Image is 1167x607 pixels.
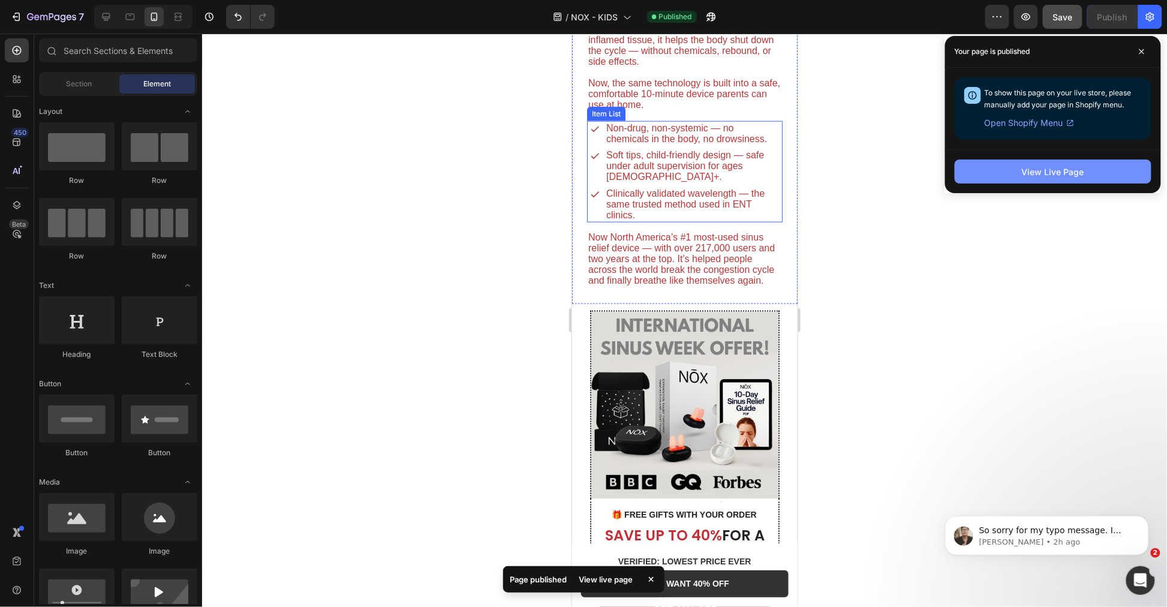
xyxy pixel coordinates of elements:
[1022,166,1084,178] div: View Live Page
[985,116,1063,130] span: Open Shopify Menu
[39,106,62,117] span: Layout
[39,378,61,389] span: Button
[178,473,197,492] span: Toggle open
[39,447,115,458] div: Button
[143,79,171,89] span: Element
[178,374,197,393] span: Toggle open
[659,11,692,22] span: Published
[79,10,84,24] p: 7
[39,38,197,62] input: Search Sections & Elements
[572,571,640,588] div: View live page
[5,5,89,29] button: 7
[572,34,798,607] iframe: Design area
[178,276,197,295] span: Toggle open
[67,79,92,89] span: Section
[226,5,275,29] div: Undo/Redo
[927,491,1167,575] iframe: Intercom notifications message
[566,11,569,23] span: /
[39,251,115,262] div: Row
[122,546,197,557] div: Image
[955,160,1151,184] button: View Live Page
[39,175,115,186] div: Row
[39,349,115,360] div: Heading
[39,546,115,557] div: Image
[1126,566,1155,595] iframe: Intercom live chat
[1151,548,1160,558] span: 2
[985,88,1132,109] span: To show this page on your live store, please manually add your page in Shopify menu.
[39,477,60,488] span: Media
[1087,5,1138,29] button: Publish
[510,573,567,585] p: Page published
[572,11,618,23] span: NOX - KIDS
[39,280,54,291] span: Text
[122,349,197,360] div: Text Block
[9,220,29,229] div: Beta
[1097,11,1127,23] div: Publish
[122,251,197,262] div: Row
[122,447,197,458] div: Button
[1043,5,1082,29] button: Save
[122,175,197,186] div: Row
[178,102,197,121] span: Toggle open
[955,46,1030,58] p: Your page is published
[1053,12,1073,22] span: Save
[11,128,29,137] div: 450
